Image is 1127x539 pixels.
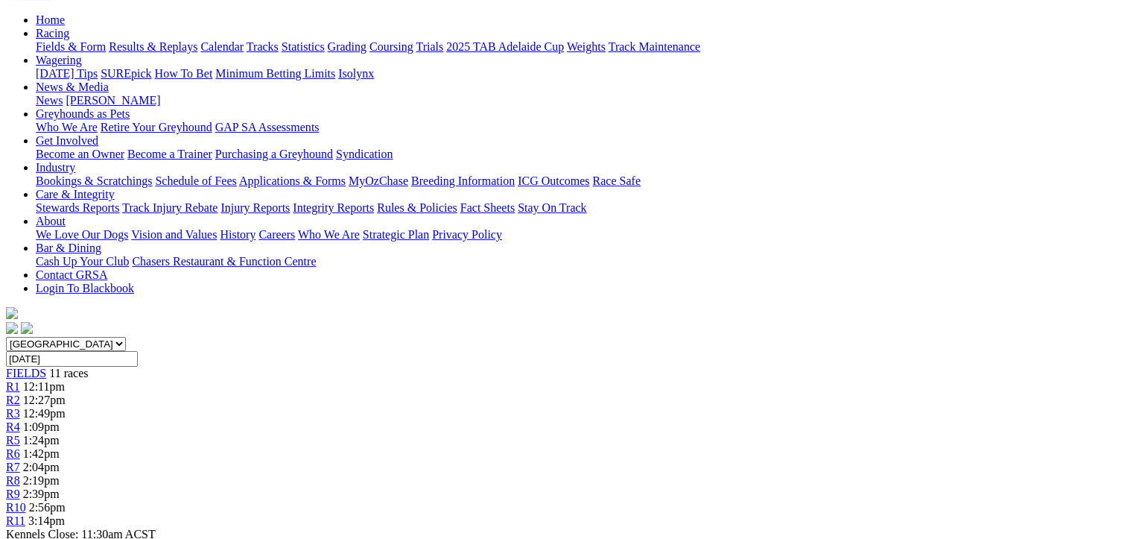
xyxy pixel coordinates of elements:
[36,94,1121,107] div: News & Media
[36,94,63,107] a: News
[36,107,130,120] a: Greyhounds as Pets
[215,148,333,160] a: Purchasing a Greyhound
[592,174,640,187] a: Race Safe
[338,67,374,80] a: Isolynx
[101,121,212,133] a: Retire Your Greyhound
[101,67,151,80] a: SUREpick
[200,40,244,53] a: Calendar
[215,121,320,133] a: GAP SA Assessments
[66,94,160,107] a: [PERSON_NAME]
[247,40,279,53] a: Tracks
[220,201,290,214] a: Injury Reports
[567,40,606,53] a: Weights
[29,501,66,514] span: 2:56pm
[336,148,393,160] a: Syndication
[36,215,66,227] a: About
[215,67,335,80] a: Minimum Betting Limits
[36,201,119,214] a: Stewards Reports
[36,148,1121,161] div: Get Involved
[28,514,65,527] span: 3:14pm
[131,228,217,241] a: Vision and Values
[377,201,457,214] a: Rules & Policies
[6,447,20,460] a: R6
[23,474,60,487] span: 2:19pm
[36,228,1121,242] div: About
[6,322,18,334] img: facebook.svg
[36,121,1121,134] div: Greyhounds as Pets
[518,174,589,187] a: ICG Outcomes
[6,434,20,447] a: R5
[239,174,346,187] a: Applications & Forms
[36,188,115,201] a: Care & Integrity
[23,461,60,473] span: 2:04pm
[23,447,60,460] span: 1:42pm
[23,394,66,406] span: 12:27pm
[6,307,18,319] img: logo-grsa-white.png
[132,255,316,268] a: Chasers Restaurant & Function Centre
[127,148,212,160] a: Become a Trainer
[36,121,98,133] a: Who We Are
[36,161,75,174] a: Industry
[36,174,152,187] a: Bookings & Scratchings
[36,134,98,147] a: Get Involved
[36,54,82,66] a: Wagering
[6,474,20,487] a: R8
[432,228,502,241] a: Privacy Policy
[36,67,1121,81] div: Wagering
[23,434,60,447] span: 1:24pm
[293,201,374,214] a: Integrity Reports
[36,228,128,241] a: We Love Our Dogs
[36,40,1121,54] div: Racing
[6,394,20,406] a: R2
[6,380,20,393] a: R1
[36,174,1121,188] div: Industry
[36,242,101,254] a: Bar & Dining
[369,40,413,53] a: Coursing
[6,407,20,420] a: R3
[6,367,46,379] a: FIELDS
[6,488,20,500] a: R9
[21,322,33,334] img: twitter.svg
[363,228,429,241] a: Strategic Plan
[6,501,26,514] a: R10
[6,514,25,527] a: R11
[328,40,366,53] a: Grading
[411,174,515,187] a: Breeding Information
[518,201,586,214] a: Stay On Track
[416,40,443,53] a: Trials
[460,201,515,214] a: Fact Sheets
[282,40,325,53] a: Statistics
[349,174,408,187] a: MyOzChase
[36,255,1121,268] div: Bar & Dining
[609,40,700,53] a: Track Maintenance
[36,67,98,80] a: [DATE] Tips
[36,255,129,268] a: Cash Up Your Club
[36,201,1121,215] div: Care & Integrity
[6,351,138,367] input: Select date
[258,228,295,241] a: Careers
[36,27,69,40] a: Racing
[49,367,88,379] span: 11 races
[36,282,134,294] a: Login To Blackbook
[36,13,65,26] a: Home
[109,40,197,53] a: Results & Replays
[36,81,109,93] a: News & Media
[298,228,360,241] a: Who We Are
[6,420,20,433] a: R4
[155,67,213,80] a: How To Bet
[122,201,218,214] a: Track Injury Rebate
[36,40,106,53] a: Fields & Form
[36,148,124,160] a: Become an Owner
[6,461,20,473] a: R7
[155,174,236,187] a: Schedule of Fees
